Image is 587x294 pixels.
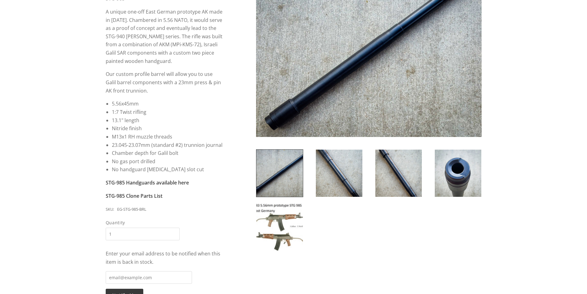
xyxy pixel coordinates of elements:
li: 5.56x45mm [112,100,224,108]
img: East German STG-985 5.56 AK Barrel [316,150,362,197]
img: East German STG-985 5.56 AK Barrel [256,204,303,251]
li: 1:7 Twist rifling [112,108,224,116]
p: Our custom profile barrel will allow you to use Galil barrel components with a 23mm press & pin A... [106,70,224,95]
p: A unique one-off East German prototype AK made in [DATE]. Chambered in 5.56 NATO, it would serve ... [106,8,224,65]
img: East German STG-985 5.56 AK Barrel [256,150,303,197]
li: 23.045-23.07mm (standard #2) trunnion journal [112,141,224,149]
div: SKU: [106,206,114,213]
img: East German STG-985 5.56 AK Barrel [435,150,481,197]
input: email@example.com [106,271,192,284]
a: STG-985 Handguards available here [106,179,189,186]
span: Quantity [106,219,180,226]
img: East German STG-985 5.56 AK Barrel [375,150,422,197]
a: STG-985 Clone Parts List [106,193,162,199]
li: 13.1" length [112,116,224,125]
li: Nitride finish [112,124,224,133]
div: Enter your email address to be notified when this item is back in stock. [106,250,224,266]
div: EG-STG-985-BRL [117,206,146,213]
li: M13x1 RH muzzle threads [112,133,224,141]
li: Chamber depth for Galil bolt [112,149,224,157]
li: No handguard [MEDICAL_DATA] slot cut [112,165,224,174]
li: No gas port drilled [112,157,224,166]
input: Quantity [106,228,180,240]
